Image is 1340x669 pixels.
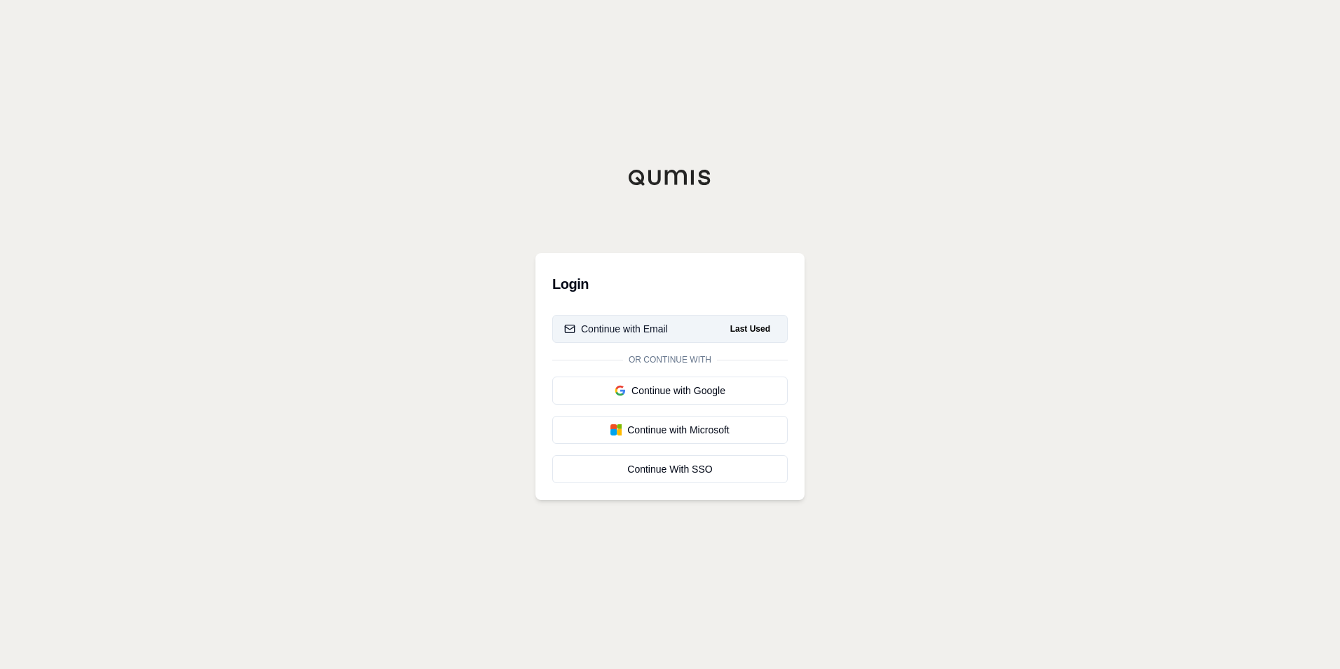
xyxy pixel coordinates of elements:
a: Continue With SSO [552,455,788,483]
div: Continue with Email [564,322,668,336]
button: Continue with EmailLast Used [552,315,788,343]
button: Continue with Google [552,377,788,405]
h3: Login [552,270,788,298]
div: Continue With SSO [564,462,776,476]
span: Or continue with [623,354,717,365]
div: Continue with Google [564,384,776,398]
button: Continue with Microsoft [552,416,788,444]
div: Continue with Microsoft [564,423,776,437]
img: Qumis [628,169,712,186]
span: Last Used [725,320,776,337]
